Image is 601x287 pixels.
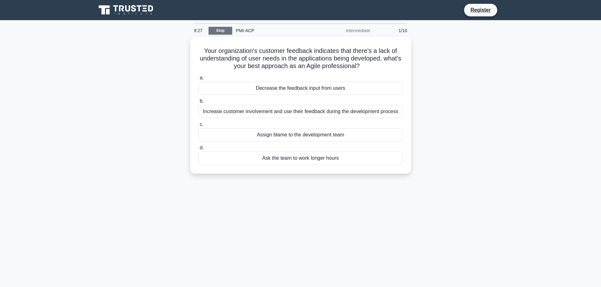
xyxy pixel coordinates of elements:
div: Decrease the feedback input from users [198,82,403,95]
div: Increase customer involvement and use their feedback during the development process [198,105,403,118]
h5: Your organization's customer feedback indicates that there's a lack of understanding of user need... [198,47,404,70]
div: Ask the team to work longer hours [198,152,403,165]
a: Stop [209,27,232,35]
div: 9:27 [190,24,209,37]
div: Assign blame to the development team [198,128,403,141]
span: d. [200,145,204,150]
span: b. [200,98,204,104]
div: Intermediate [319,24,374,37]
div: PMI-ACP [232,24,319,37]
div: 1/10 [374,24,411,37]
span: a. [200,75,204,80]
a: Register [467,6,494,14]
span: c. [200,122,203,127]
